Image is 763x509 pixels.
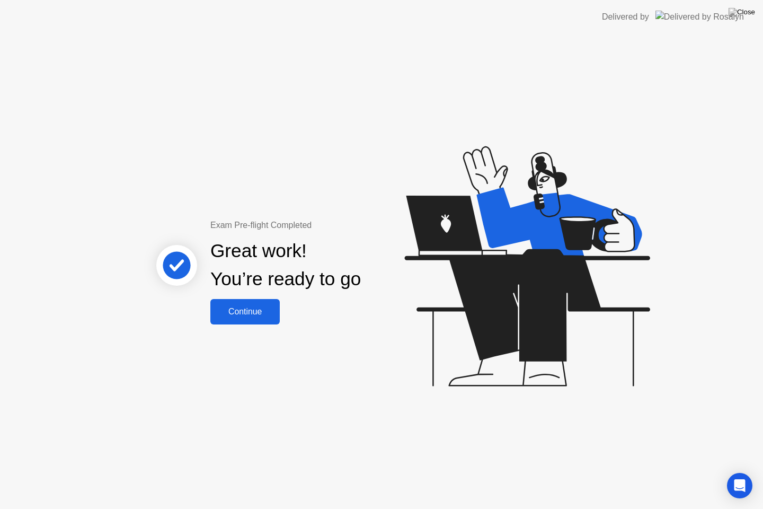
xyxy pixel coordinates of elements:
[210,219,429,232] div: Exam Pre-flight Completed
[655,11,744,23] img: Delivered by Rosalyn
[727,473,752,498] div: Open Intercom Messenger
[729,8,755,16] img: Close
[210,237,361,293] div: Great work! You’re ready to go
[602,11,649,23] div: Delivered by
[210,299,280,324] button: Continue
[214,307,277,317] div: Continue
